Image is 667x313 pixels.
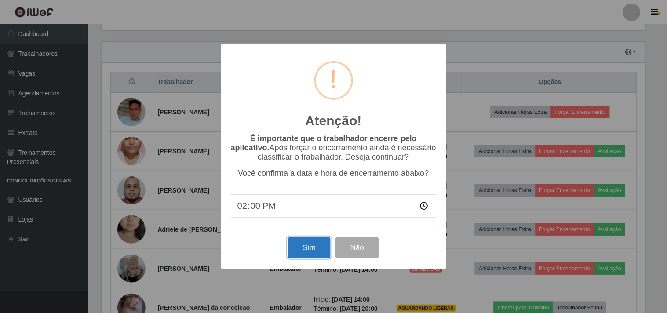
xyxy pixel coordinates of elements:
[230,169,437,178] p: Você confirma a data e hora de encerramento abaixo?
[231,134,417,152] b: É importante que o trabalhador encerre pelo aplicativo.
[288,237,331,258] button: Sim
[335,237,379,258] button: Não
[230,134,437,162] p: Após forçar o encerramento ainda é necessário classificar o trabalhador. Deseja continuar?
[305,113,361,129] h2: Atenção!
